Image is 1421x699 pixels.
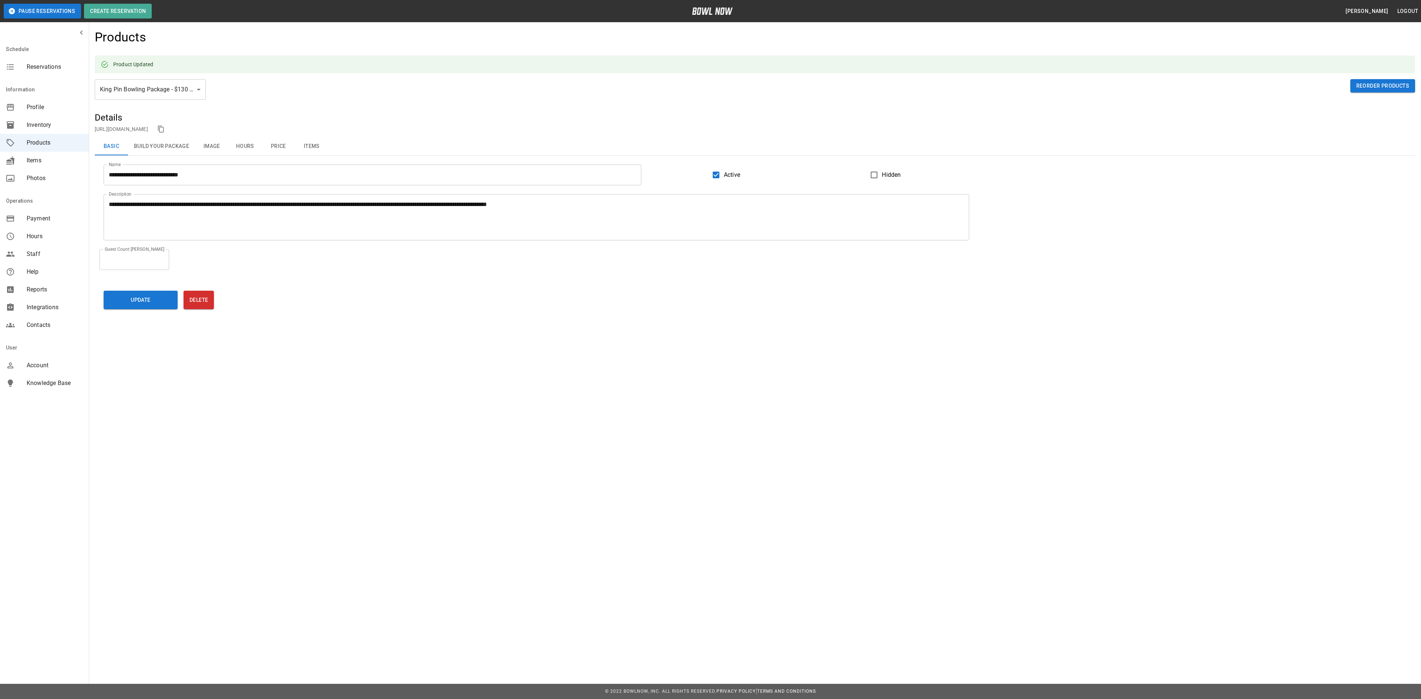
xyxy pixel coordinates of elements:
[95,79,206,100] div: King Pin Bowling Package - $130 (Event)
[866,167,901,183] label: Hidden products will not be visible to customers. You can still create and use them for bookings.
[27,267,83,276] span: Help
[724,170,740,179] span: Active
[84,4,152,18] button: Create Reservation
[27,174,83,183] span: Photos
[295,138,328,155] button: Items
[27,138,83,147] span: Products
[27,321,83,330] span: Contacts
[27,303,83,312] span: Integrations
[228,138,262,155] button: Hours
[27,285,83,294] span: Reports
[757,689,816,694] a: Terms and Conditions
[27,250,83,259] span: Staff
[716,689,756,694] a: Privacy Policy
[27,156,83,165] span: Items
[27,103,83,112] span: Profile
[155,124,167,135] button: copy link
[27,63,83,71] span: Reservations
[128,138,195,155] button: Build Your Package
[27,379,83,388] span: Knowledge Base
[95,138,128,155] button: Basic
[95,126,148,132] a: [URL][DOMAIN_NAME]
[882,170,901,179] span: Hidden
[1343,4,1391,18] button: [PERSON_NAME]
[100,249,169,270] input: Guest Count [PERSON_NAME]
[1394,4,1421,18] button: Logout
[4,4,81,18] button: Pause Reservations
[95,30,146,45] h4: Products
[184,291,214,309] button: Delete
[605,689,716,694] span: © 2022 BowlNow, Inc. All Rights Reserved.
[692,7,733,15] img: logo
[27,232,83,241] span: Hours
[27,121,83,129] span: Inventory
[95,112,1415,124] h5: Details
[95,138,1415,155] div: basic tabs example
[262,138,295,155] button: Price
[27,361,83,370] span: Account
[113,58,153,71] div: Product Updated
[195,138,228,155] button: Image
[104,291,178,309] button: Update
[27,214,83,223] span: Payment
[1350,79,1415,93] button: Reorder Products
